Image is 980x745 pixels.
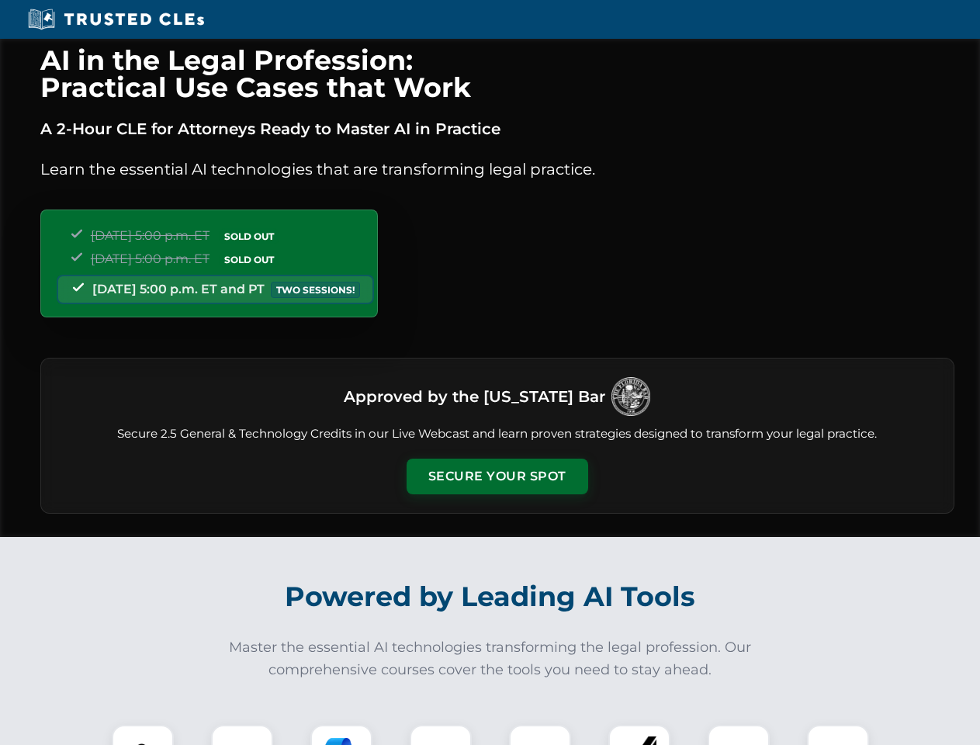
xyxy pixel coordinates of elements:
p: Master the essential AI technologies transforming the legal profession. Our comprehensive courses... [219,636,762,681]
p: A 2-Hour CLE for Attorneys Ready to Master AI in Practice [40,116,954,141]
p: Secure 2.5 General & Technology Credits in our Live Webcast and learn proven strategies designed ... [60,425,935,443]
button: Secure Your Spot [407,459,588,494]
h3: Approved by the [US_STATE] Bar [344,383,605,411]
img: Logo [611,377,650,416]
span: SOLD OUT [219,251,279,268]
span: [DATE] 5:00 p.m. ET [91,251,210,266]
h2: Powered by Leading AI Tools [61,570,920,624]
span: SOLD OUT [219,228,279,244]
img: Trusted CLEs [23,8,209,31]
span: [DATE] 5:00 p.m. ET [91,228,210,243]
h1: AI in the Legal Profession: Practical Use Cases that Work [40,47,954,101]
p: Learn the essential AI technologies that are transforming legal practice. [40,157,954,182]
